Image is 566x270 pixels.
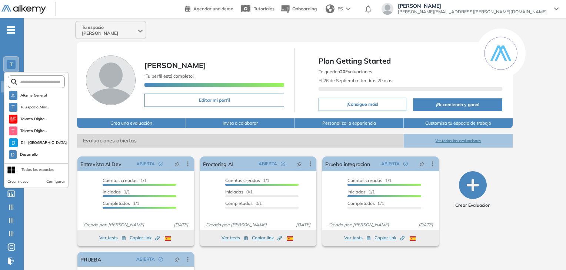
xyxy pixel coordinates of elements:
button: Onboarding [280,1,317,17]
a: Entrevista AI Dev [80,156,121,171]
span: 1/1 [347,189,375,195]
span: Completados [347,200,375,206]
span: [DATE] [416,222,436,228]
span: Plan Getting Started [319,55,502,67]
span: Evaluaciones abiertas [77,134,404,148]
span: Iniciadas [103,189,121,195]
button: Invita a colaborar [186,118,295,128]
iframe: Chat Widget [433,185,566,270]
span: 1/1 [103,178,147,183]
span: 1/1 [103,189,130,195]
button: pushpin [169,158,185,170]
span: Iniciadas [347,189,366,195]
span: Copiar link [252,234,282,241]
img: Foto de perfil [86,55,136,105]
span: D [11,152,14,158]
button: Crear Evaluación [455,171,490,209]
span: 1/1 [103,200,139,206]
span: Cuentas creadas [225,178,260,183]
span: D [11,140,15,146]
span: T [11,104,14,110]
span: ABIERTA [136,161,155,167]
button: Ver tests [222,233,248,242]
span: ES [337,6,343,12]
button: pushpin [414,158,430,170]
button: pushpin [169,253,185,265]
span: [PERSON_NAME] [144,61,206,70]
span: Creado por: [PERSON_NAME] [325,222,392,228]
button: Configurar [46,179,65,185]
span: 0/1 [347,200,384,206]
button: Ver todas las evaluaciones [404,134,513,148]
span: 0/1 [225,189,253,195]
img: arrow [346,7,350,10]
span: ABIERTA [136,256,155,263]
span: [PERSON_NAME][EMAIL_ADDRESS][PERSON_NAME][DOMAIN_NAME] [398,9,547,15]
span: Tutoriales [254,6,274,11]
span: Talento Digita... [20,116,47,122]
span: T [11,128,14,134]
img: Logo [1,5,46,14]
b: 26 de Septiembre [323,78,360,83]
span: ¡Tu perfil está completo! [144,73,194,79]
span: check-circle [159,257,163,261]
img: ESP [287,236,293,241]
img: ESP [165,236,171,241]
span: El tendrás 20 más [319,78,392,83]
span: [DATE] [293,222,313,228]
span: Te quedan Evaluaciones [319,69,372,74]
span: T [10,61,13,67]
img: https://assets.alkemy.org/workspaces/620/d203e0be-08f6-444b-9eae-a92d815a506f.png [10,116,16,122]
span: Completados [103,200,130,206]
b: 20 [340,69,345,74]
span: Onboarding [292,6,317,11]
span: Copiar link [130,234,160,241]
img: world [326,4,334,13]
i: - [7,29,15,31]
span: [PERSON_NAME] [398,3,547,9]
a: Prueba integracion [325,156,370,171]
span: check-circle [159,162,163,166]
span: pushpin [297,161,302,167]
button: ¡Consigue más! [319,98,406,111]
span: Cuentas creadas [103,178,137,183]
button: Copiar link [130,233,160,242]
img: ESP [410,236,416,241]
button: Editar mi perfil [144,94,284,107]
span: check-circle [403,162,408,166]
span: pushpin [174,161,180,167]
span: Creado por: [PERSON_NAME] [203,222,270,228]
span: Agendar una demo [193,6,233,11]
a: PRUEBA [80,252,101,267]
span: [DATE] [171,222,191,228]
button: Ver tests [344,233,371,242]
span: Cuentas creadas [347,178,382,183]
span: Desarrollo [20,152,39,158]
span: Creado por: [PERSON_NAME] [80,222,147,228]
span: Completados [225,200,253,206]
span: Tu espacio [PERSON_NAME] [82,24,137,36]
span: 1/1 [225,178,269,183]
button: Customiza tu espacio de trabajo [404,118,513,128]
button: Crea una evaluación [77,118,186,128]
button: Personaliza la experiencia [295,118,404,128]
button: Copiar link [252,233,282,242]
button: pushpin [291,158,307,170]
button: ¡Recomienda y gana! [413,98,502,111]
span: D! - [GEOGRAPHIC_DATA] 17 [21,140,68,146]
span: Iniciadas [225,189,243,195]
span: ABIERTA [259,161,277,167]
span: 1/1 [347,178,392,183]
span: pushpin [174,256,180,262]
button: Crear nuevo [7,179,29,185]
a: Proctoring AI [203,156,233,171]
button: Copiar link [374,233,404,242]
span: Talento Digita... [20,128,47,134]
a: Agendar una demo [185,4,233,13]
span: Copiar link [374,234,404,241]
span: Tu espacio Mar... [20,104,49,110]
button: Ver tests [99,233,126,242]
span: pushpin [419,161,424,167]
div: Todos los espacios [21,167,54,173]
